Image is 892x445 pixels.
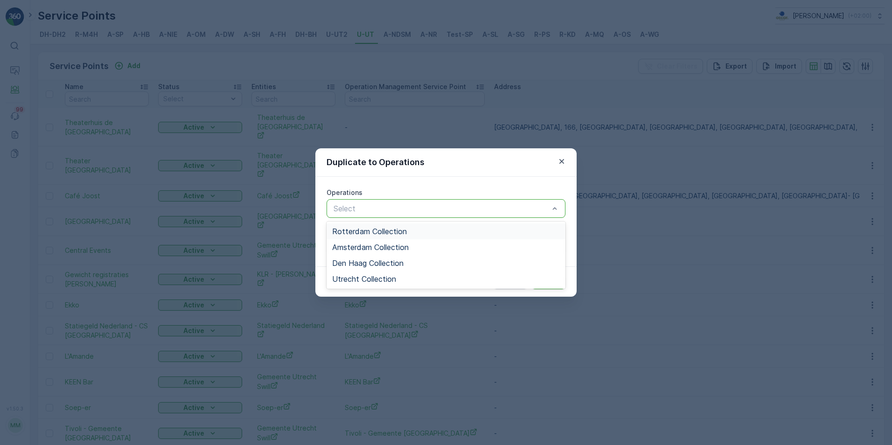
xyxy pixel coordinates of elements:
span: Rotterdam Collection [332,227,407,236]
span: Utrecht Collection [332,275,396,283]
p: Select [334,203,549,214]
span: Amsterdam Collection [332,243,409,251]
p: Duplicate to Operations [327,156,425,169]
label: Operations [327,188,362,196]
span: Den Haag Collection [332,259,404,267]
